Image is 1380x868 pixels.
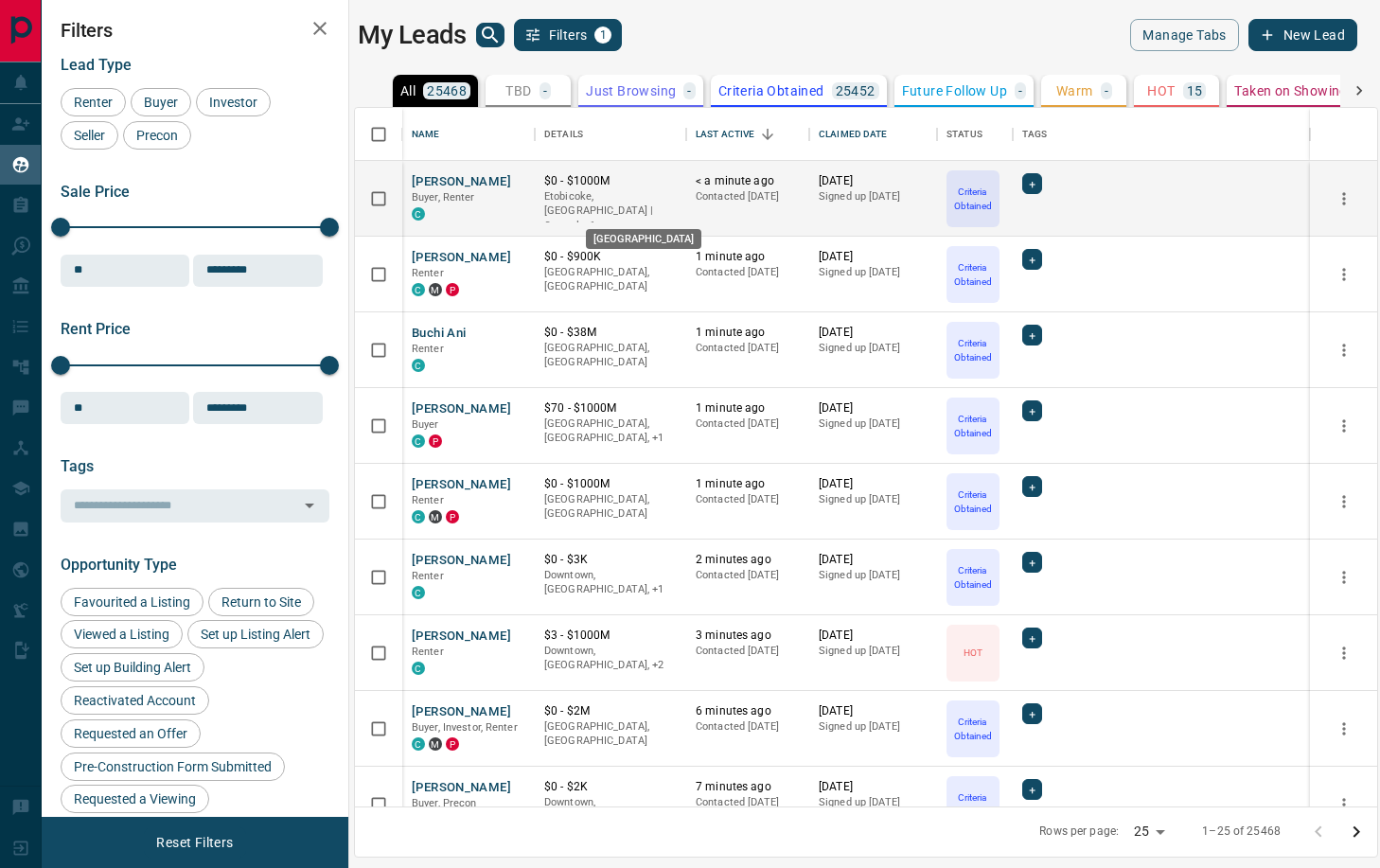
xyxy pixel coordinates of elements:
[412,586,425,599] div: condos.ca
[61,653,204,682] div: Set up Building Alert
[429,283,442,296] div: mrloft.ca
[412,570,444,582] span: Renter
[1105,84,1108,97] p: -
[544,644,677,673] p: North York, Toronto
[61,183,130,201] span: Sale Price
[1029,477,1035,496] span: +
[67,594,197,610] span: Favourited a Listing
[544,628,677,644] p: $3 - $1000M
[819,719,928,735] p: Signed up [DATE]
[819,628,928,644] p: [DATE]
[412,703,511,721] button: [PERSON_NAME]
[1029,780,1035,799] span: +
[61,121,118,150] div: Seller
[215,594,308,610] span: Return to Site
[948,790,998,819] p: Criteria Obtained
[400,84,416,97] p: All
[544,416,677,446] p: Toronto
[964,646,982,660] p: HOT
[208,588,314,616] div: Return to Site
[429,434,442,448] div: property.ca
[61,88,126,116] div: Renter
[819,400,928,416] p: [DATE]
[476,23,504,47] button: search button
[544,552,677,568] p: $0 - $3K
[67,726,194,741] span: Requested an Offer
[1337,813,1375,851] button: Go to next page
[1022,400,1042,421] div: +
[535,108,686,161] div: Details
[544,341,677,370] p: [GEOGRAPHIC_DATA], [GEOGRAPHIC_DATA]
[358,20,467,50] h1: My Leads
[696,568,800,583] p: Contacted [DATE]
[544,108,583,161] div: Details
[819,552,928,568] p: [DATE]
[67,95,119,110] span: Renter
[1147,84,1175,97] p: HOT
[1056,84,1093,97] p: Warm
[412,797,477,809] span: Buyer, Precon
[819,779,928,795] p: [DATE]
[412,108,440,161] div: Name
[696,492,800,507] p: Contacted [DATE]
[948,336,998,364] p: Criteria Obtained
[1330,260,1358,289] button: more
[412,434,425,448] div: condos.ca
[1330,412,1358,440] button: more
[412,662,425,675] div: condos.ca
[61,785,209,813] div: Requested a Viewing
[1039,824,1119,840] p: Rows per page:
[544,189,677,234] p: Toronto
[544,325,677,341] p: $0 - $38M
[819,703,928,719] p: [DATE]
[67,693,203,708] span: Reactivated Account
[819,325,928,341] p: [DATE]
[1330,185,1358,213] button: more
[819,492,928,507] p: Signed up [DATE]
[819,189,928,204] p: Signed up [DATE]
[1187,84,1203,97] p: 15
[696,400,800,416] p: 1 minute ago
[543,84,547,97] p: -
[544,568,677,597] p: Toronto
[61,620,183,648] div: Viewed a Listing
[412,494,444,506] span: Renter
[1029,250,1035,269] span: +
[412,721,518,734] span: Buyer, Investor, Renter
[718,84,824,97] p: Criteria Obtained
[1330,487,1358,516] button: more
[130,128,185,143] span: Precon
[412,552,511,570] button: [PERSON_NAME]
[902,84,1007,97] p: Future Follow Up
[1029,326,1035,345] span: +
[412,283,425,296] div: condos.ca
[67,627,176,642] span: Viewed a Listing
[412,267,444,279] span: Renter
[412,737,425,751] div: condos.ca
[412,510,425,523] div: condos.ca
[1330,336,1358,364] button: more
[544,173,677,189] p: $0 - $1000M
[505,84,531,97] p: TBD
[61,320,131,338] span: Rent Price
[809,108,937,161] div: Claimed Date
[61,556,177,574] span: Opportunity Type
[1022,703,1042,724] div: +
[446,737,459,751] div: property.ca
[819,568,928,583] p: Signed up [DATE]
[696,628,800,644] p: 3 minutes ago
[696,341,800,356] p: Contacted [DATE]
[544,795,677,824] p: Midtown | Central, Toronto
[61,686,209,715] div: Reactivated Account
[1018,84,1022,97] p: -
[819,173,928,189] p: [DATE]
[1022,552,1042,573] div: +
[402,108,535,161] div: Name
[1022,628,1042,648] div: +
[696,476,800,492] p: 1 minute ago
[61,719,201,748] div: Requested an Offer
[696,552,800,568] p: 2 minutes ago
[296,492,323,519] button: Open
[1022,325,1042,345] div: +
[696,189,800,204] p: Contacted [DATE]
